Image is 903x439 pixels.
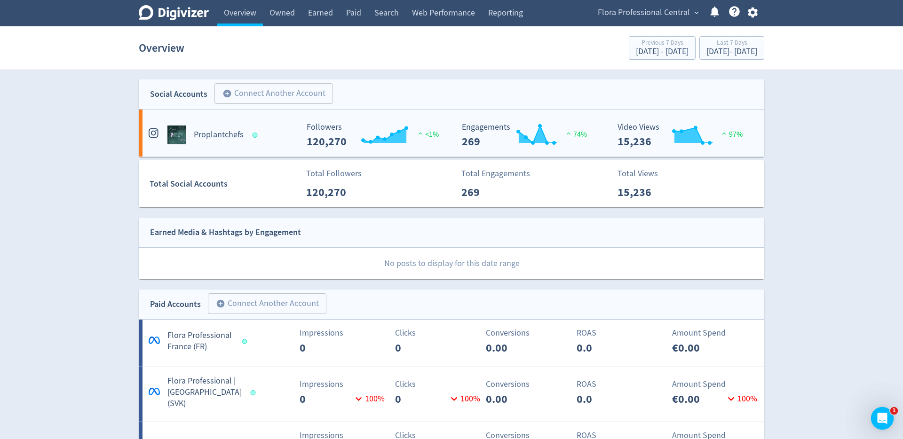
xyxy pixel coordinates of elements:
span: 97% [720,130,743,139]
p: 0.0 [577,391,631,408]
img: positive-performance.svg [416,130,425,137]
span: Data last synced: 8 Sep 2025, 11:01am (AEST) [251,390,259,395]
p: Clicks [395,327,480,339]
a: Proplantchefs undefinedProplantchefs Followers --- <1% Followers 120,270 Engagements 269 Engageme... [139,110,764,157]
a: *Flora Professional | [GEOGRAPHIC_DATA] (SVK)Impressions0100%Clicks0100%Conversions0.00ROAS0.0Amo... [139,367,764,422]
span: Data last synced: 8 Sep 2025, 3:01pm (AEST) [253,133,261,138]
p: Impressions [300,327,385,339]
p: 0 [300,391,352,408]
p: 0.00 [486,391,540,408]
p: Conversions [486,378,571,391]
img: positive-performance.svg [720,130,729,137]
p: €0.00 [672,339,726,356]
button: Connect Another Account [208,293,326,314]
button: Last 7 Days[DATE]- [DATE] [699,36,764,60]
p: 100 % [448,392,480,405]
svg: Engagements 269 [457,123,598,148]
p: Conversions [486,327,571,339]
span: expand_more [692,8,701,17]
div: Earned Media & Hashtags by Engagement [150,226,301,239]
p: 15,236 [618,184,672,201]
h5: Proplantchefs [194,129,244,141]
h5: Flora Professional France (FR) [167,330,233,353]
h5: Flora Professional | [GEOGRAPHIC_DATA] (SVK) [167,376,242,409]
p: No posts to display for this date range [139,248,764,279]
p: Clicks [395,378,480,391]
span: Data last synced: 8 Sep 2025, 10:01am (AEST) [242,339,250,344]
a: Connect Another Account [207,85,333,104]
div: Paid Accounts [150,298,201,311]
p: 0.00 [486,339,540,356]
span: <1% [416,130,439,139]
span: 1 [890,407,898,415]
a: *Flora Professional France (FR)Impressions0Clicks0Conversions0.00ROAS0.0Amount Spend€0.00 [139,320,764,367]
div: [DATE] - [DATE] [706,47,757,56]
p: 0.0 [577,339,631,356]
button: Previous 7 Days[DATE] - [DATE] [629,36,696,60]
div: Social Accounts [150,87,207,101]
div: Previous 7 Days [636,39,689,47]
img: Proplantchefs undefined [167,125,186,144]
iframe: Intercom live chat [871,407,894,430]
p: ROAS [577,378,662,391]
a: Connect Another Account [201,295,326,314]
p: Total Views [618,167,672,180]
p: Impressions [300,378,385,391]
div: Last 7 Days [706,39,757,47]
button: Flora Professional Central [594,5,701,20]
span: add_circle [222,89,232,98]
div: [DATE] - [DATE] [636,47,689,56]
span: add_circle [216,299,225,308]
h1: Overview [139,33,184,63]
p: ROAS [577,327,662,339]
span: 74% [564,130,587,139]
svg: Video Views 15,236 [613,123,754,148]
span: Flora Professional Central [598,5,690,20]
div: Total Social Accounts [150,177,300,191]
img: positive-performance.svg [564,130,573,137]
p: 0 [395,339,449,356]
p: €0.00 [672,391,725,408]
p: Amount Spend [672,327,757,339]
p: Total Followers [306,167,362,180]
p: 100 % [725,392,757,405]
button: Connect Another Account [214,83,333,104]
p: Total Engagements [461,167,530,180]
p: 0 [395,391,448,408]
p: 120,270 [306,184,360,201]
svg: Followers --- [302,123,443,148]
p: 0 [300,339,354,356]
p: Amount Spend [672,378,757,391]
p: 269 [461,184,515,201]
